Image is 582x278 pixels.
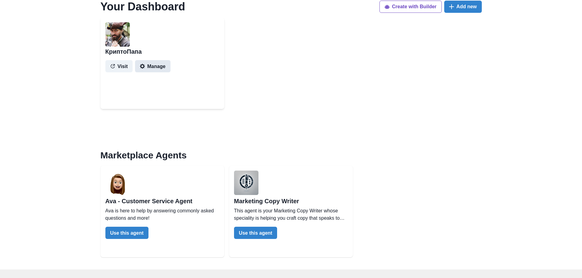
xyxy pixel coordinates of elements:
[105,171,130,195] img: user%2F2%2Fb7ac5808-39ff-453c-8ce1-b371fabf5c1b
[105,197,219,205] h2: Ava - Customer Service Agent
[105,227,148,239] button: Use this agent
[105,22,130,47] img: user%2F5352%2Ff0a51eb1-7c66-44b7-bbda-9f317d03daf6
[234,171,258,195] img: user%2F2%2Fdef768d2-bb31-48e1-a725-94a4e8c437fd
[105,207,219,222] p: Ava is here to help by answering commonly asked questions and more!
[234,197,348,205] h2: Marketing Copy Writer
[105,48,142,55] h2: КриптоПапа
[101,150,482,161] h2: Marketplace Agents
[444,1,482,13] button: Add new
[135,60,170,72] button: Manage
[234,207,348,222] p: This agent is your Marketing Copy Writer whose speciality is helping you craft copy that speaks t...
[234,227,277,239] button: Use this agent
[105,60,133,72] button: Visit
[379,1,442,13] button: Create with Builder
